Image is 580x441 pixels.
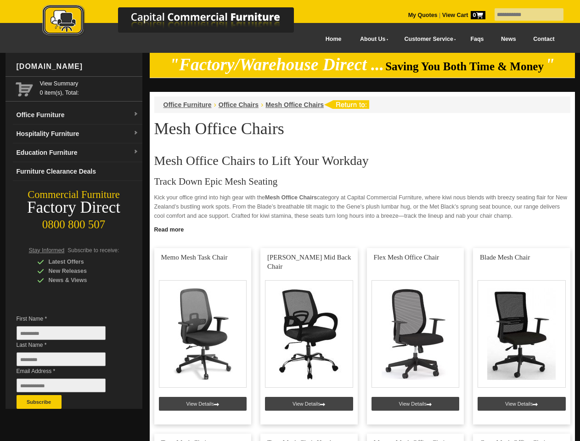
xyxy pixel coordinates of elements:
a: About Us [350,29,394,50]
div: [DOMAIN_NAME] [13,53,142,80]
div: Commercial Furniture [6,188,142,201]
input: Last Name * [17,352,106,366]
a: News [492,29,524,50]
span: 0 item(s), Total: [40,79,139,96]
em: "Factory/Warehouse Direct ... [169,55,384,74]
a: Capital Commercial Furniture Logo [17,5,338,41]
img: dropdown [133,112,139,117]
a: Office Furnituredropdown [13,106,142,124]
strong: View Cart [442,12,485,18]
span: Email Address * [17,367,119,376]
em: " [545,55,555,74]
img: Capital Commercial Furniture Logo [17,5,338,38]
button: Subscribe [17,395,62,409]
a: Contact [524,29,563,50]
a: Office Chairs [219,101,259,108]
a: Click to read more [150,223,575,234]
span: Last Name * [17,340,119,350]
span: Saving You Both Time & Money [385,60,544,73]
span: 0 [471,11,485,19]
img: dropdown [133,149,139,155]
div: 0800 800 507 [6,214,142,231]
div: Latest Offers [37,257,124,266]
a: Hospitality Furnituredropdown [13,124,142,143]
span: Stay Informed [29,247,65,254]
p: Kick your office grind into high gear with the category at Capital Commercial Furniture, where ki... [154,193,570,220]
a: Office Furniture [163,101,212,108]
span: First Name * [17,314,119,323]
input: First Name * [17,326,106,340]
a: Education Furnituredropdown [13,143,142,162]
div: Factory Direct [6,201,142,214]
h2: Mesh Office Chairs to Lift Your Workday [154,154,570,168]
a: My Quotes [408,12,438,18]
a: Customer Service [394,29,462,50]
a: View Cart0 [440,12,485,18]
a: Mesh Office Chairs [265,101,324,108]
img: dropdown [133,130,139,136]
strong: Mesh Office Chairs [265,194,317,201]
h1: Mesh Office Chairs [154,120,570,137]
span: Subscribe to receive: [68,247,119,254]
div: New Releases [37,266,124,276]
a: Furniture Clearance Deals [13,162,142,181]
li: › [214,100,216,109]
li: › [261,100,263,109]
a: View Summary [40,79,139,88]
input: Email Address * [17,379,106,392]
div: News & Views [37,276,124,285]
h3: Track Down Epic Mesh Seating [154,177,570,186]
a: Faqs [462,29,493,50]
img: return to [324,100,369,109]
